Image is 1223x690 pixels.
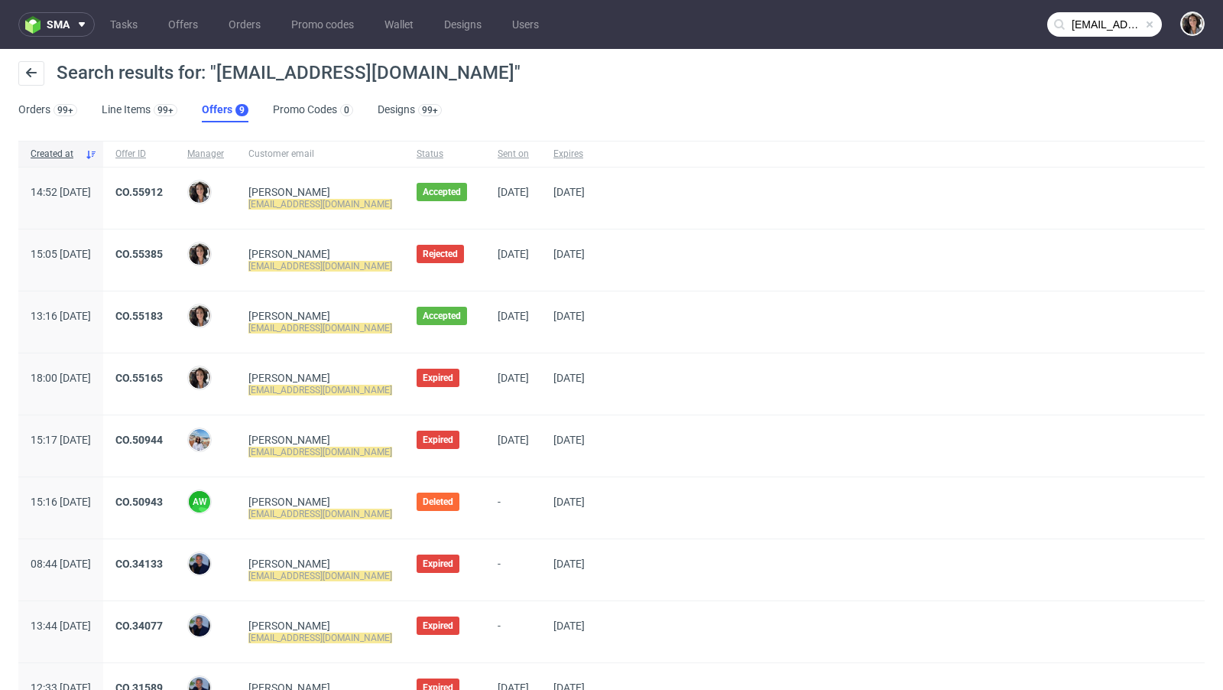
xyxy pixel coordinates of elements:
[115,558,163,570] a: CO.34133
[248,199,392,210] mark: [EMAIL_ADDRESS][DOMAIN_NAME]
[423,496,453,508] span: Deleted
[553,148,585,161] span: Expires
[115,372,163,384] a: CO.55165
[115,620,163,632] a: CO.34077
[553,558,585,570] span: [DATE]
[248,558,330,570] a: [PERSON_NAME]
[378,98,442,122] a: Designs99+
[57,62,521,83] span: Search results for: "[EMAIL_ADDRESS][DOMAIN_NAME]"
[423,248,458,260] span: Rejected
[553,496,585,508] span: [DATE]
[553,372,585,384] span: [DATE]
[18,98,77,122] a: Orders99+
[189,305,210,327] img: Moreno Martinez Cristina
[189,367,210,389] img: Moreno Martinez Cristina
[189,429,210,451] img: Marta Kozłowska
[31,558,91,570] span: 08:44 [DATE]
[344,105,349,116] div: 0
[498,148,529,161] span: Sent on
[435,12,491,37] a: Designs
[248,385,392,395] mark: [EMAIL_ADDRESS][DOMAIN_NAME]
[248,310,330,322] a: [PERSON_NAME]
[189,553,210,574] img: nicholas.kmiecik@packhelp.com
[553,186,585,198] span: [DATE]
[202,98,248,122] a: Offers9
[31,496,91,508] span: 15:16 [DATE]
[248,248,330,260] a: [PERSON_NAME]
[187,148,224,161] span: Manager
[282,12,363,37] a: Promo codes
[248,261,392,272] mark: [EMAIL_ADDRESS][DOMAIN_NAME]
[498,186,529,198] span: [DATE]
[47,19,70,30] span: sma
[498,248,529,260] span: [DATE]
[423,558,453,570] span: Expired
[115,148,163,161] span: Offer ID
[498,434,529,446] span: [DATE]
[115,434,163,446] a: CO.50944
[239,105,245,116] div: 9
[423,310,461,322] span: Accepted
[553,434,585,446] span: [DATE]
[219,12,270,37] a: Orders
[31,248,91,260] span: 15:05 [DATE]
[31,148,79,161] span: Created at
[553,310,585,322] span: [DATE]
[189,615,210,636] img: nicholas.kmiecik@packhelp.com
[248,447,392,457] mark: [EMAIL_ADDRESS][DOMAIN_NAME]
[31,620,91,632] span: 13:44 [DATE]
[553,248,585,260] span: [DATE]
[248,372,330,384] a: [PERSON_NAME]
[248,571,392,581] mark: [EMAIL_ADDRESS][DOMAIN_NAME]
[423,620,453,632] span: Expired
[31,186,91,198] span: 14:52 [DATE]
[422,105,438,116] div: 99+
[248,633,392,643] mark: [EMAIL_ADDRESS][DOMAIN_NAME]
[57,105,73,116] div: 99+
[423,372,453,384] span: Expired
[31,434,91,446] span: 15:17 [DATE]
[18,12,95,37] button: sma
[101,12,147,37] a: Tasks
[498,496,529,520] span: -
[503,12,548,37] a: Users
[115,186,163,198] a: CO.55912
[157,105,174,116] div: 99+
[248,323,392,334] mark: [EMAIL_ADDRESS][DOMAIN_NAME]
[423,186,461,198] span: Accepted
[417,148,473,161] span: Status
[273,98,353,122] a: Promo Codes0
[159,12,207,37] a: Offers
[248,186,330,198] a: [PERSON_NAME]
[498,310,529,322] span: [DATE]
[423,434,453,446] span: Expired
[248,620,330,632] a: [PERSON_NAME]
[248,509,392,519] mark: [EMAIL_ADDRESS][DOMAIN_NAME]
[375,12,423,37] a: Wallet
[1182,13,1203,34] img: Moreno Martinez Cristina
[31,372,91,384] span: 18:00 [DATE]
[498,372,529,384] span: [DATE]
[25,16,47,34] img: logo
[248,434,330,446] a: [PERSON_NAME]
[115,310,163,322] a: CO.55183
[115,248,163,260] a: CO.55385
[115,496,163,508] a: CO.50943
[189,243,210,265] img: Moreno Martinez Cristina
[498,558,529,582] span: -
[102,98,177,122] a: Line Items99+
[248,148,392,161] span: Customer email
[248,496,330,508] a: [PERSON_NAME]
[498,620,529,644] span: -
[189,181,210,203] img: Moreno Martinez Cristina
[553,620,585,632] span: [DATE]
[31,310,91,322] span: 13:16 [DATE]
[189,491,210,513] figcaption: AW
